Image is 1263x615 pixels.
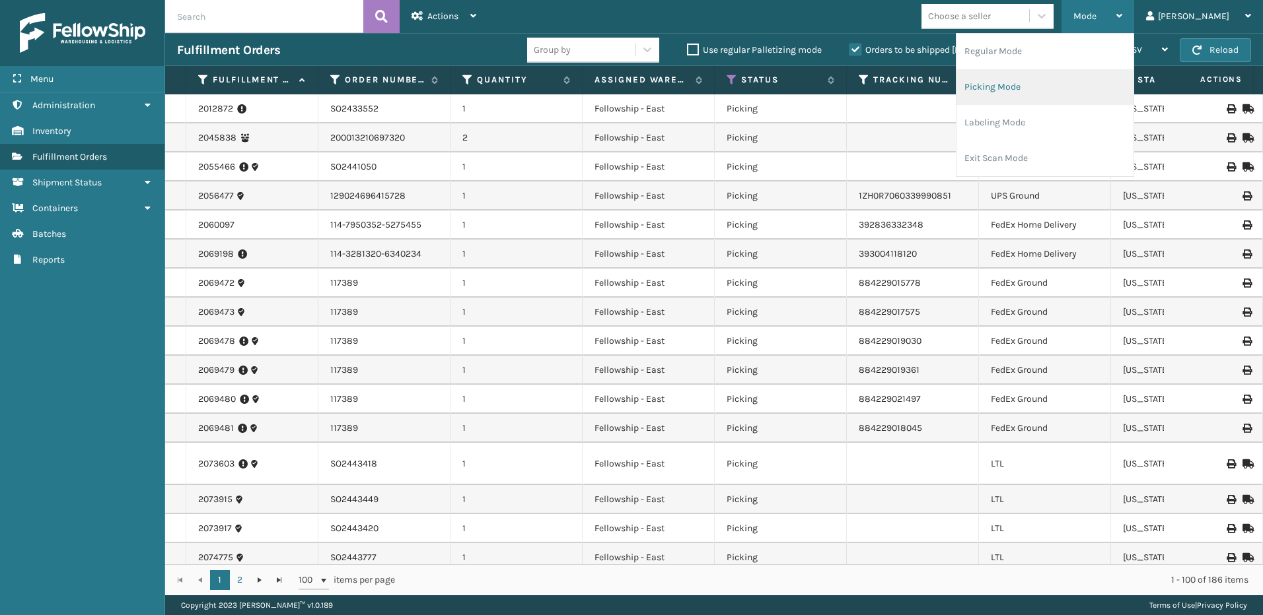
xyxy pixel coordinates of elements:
td: Fellowship - East [583,327,715,356]
td: SO2443420 [318,514,451,543]
td: FedEx Ground [979,414,1111,443]
td: Picking [715,514,847,543]
span: 100 [299,573,318,587]
i: Mark as Shipped [1243,495,1250,504]
a: 2069480 [198,393,236,406]
td: Fellowship - East [583,485,715,514]
label: Orders to be shipped [DATE] [849,44,978,55]
td: 1 [451,543,583,572]
i: Print BOL [1227,162,1235,172]
td: Fellowship - East [583,181,715,210]
td: [US_STATE] [1111,385,1243,414]
td: FedEx Home Delivery [979,240,1111,269]
i: Print Label [1243,307,1250,317]
a: 2069481 [198,422,234,435]
td: 1 [451,152,583,181]
a: 884229017575 [859,306,920,317]
a: 2069478 [198,335,235,348]
td: Picking [715,443,847,485]
td: Fellowship - East [583,385,715,414]
td: 1 [451,298,583,327]
td: Fellowship - East [583,94,715,123]
td: 117389 [318,327,451,356]
td: UPS Ground [979,181,1111,210]
td: 1 [451,356,583,385]
td: FedEx Ground [979,298,1111,327]
label: Quantity [477,74,557,86]
td: 1 [451,269,583,298]
td: [US_STATE] [1111,269,1243,298]
td: Fellowship - East [583,123,715,152]
a: 1ZH0R7060339990851 [859,190,951,201]
i: Mark as Shipped [1243,459,1250,469]
td: Picking [715,485,847,514]
td: [US_STATE] [1111,485,1243,514]
td: Fellowship - East [583,414,715,443]
td: 1 [451,485,583,514]
a: 884229019361 [859,364,920,375]
td: 1 [451,327,583,356]
i: Print Label [1243,337,1250,346]
label: Assigned Warehouse [595,74,689,86]
td: LTL [979,543,1111,572]
td: Picking [715,298,847,327]
td: 114-3281320-6340234 [318,240,451,269]
td: 1 [451,414,583,443]
a: 884229018045 [859,422,922,434]
div: | [1149,595,1247,615]
td: Fellowship - East [583,152,715,181]
h3: Fulfillment Orders [177,42,280,58]
span: Mode [1073,11,1097,22]
img: logo [20,13,145,53]
li: Regular Mode [956,34,1134,69]
a: 2045838 [198,131,236,145]
a: 2069479 [198,364,235,377]
span: Reports [32,254,65,265]
td: FedEx Home Delivery [979,210,1111,240]
i: Print Label [1243,395,1250,404]
i: Print Label [1243,424,1250,433]
a: Privacy Policy [1197,600,1247,610]
a: 2073603 [198,457,235,470]
td: Picking [715,152,847,181]
i: Print BOL [1227,459,1235,469]
td: 2 [451,123,583,152]
div: Group by [534,43,571,57]
td: SO2441050 [318,152,451,181]
td: FedEx Ground [979,385,1111,414]
td: LTL [979,443,1111,485]
td: Picking [715,94,847,123]
td: [US_STATE] [1111,356,1243,385]
td: [US_STATE] [1111,414,1243,443]
td: 114-7950352-5275455 [318,210,451,240]
i: Mark as Shipped [1243,524,1250,533]
td: 200013210697320 [318,123,451,152]
div: 1 - 100 of 186 items [414,573,1248,587]
a: 884229021497 [859,393,921,405]
td: Fellowship - East [583,298,715,327]
td: Fellowship - East [583,543,715,572]
td: 117389 [318,298,451,327]
td: Picking [715,240,847,269]
td: Fellowship - East [583,356,715,385]
i: Print Label [1243,191,1250,201]
td: 117389 [318,269,451,298]
td: Picking [715,414,847,443]
i: Print Label [1243,220,1250,230]
td: Picking [715,356,847,385]
label: Tracking Number [873,74,953,86]
td: Picking [715,269,847,298]
td: SO2433552 [318,94,451,123]
td: 1 [451,181,583,210]
a: 393004118120 [859,248,917,259]
td: SO2443777 [318,543,451,572]
td: [US_STATE] [1111,181,1243,210]
a: 2073915 [198,493,233,506]
td: Fellowship - East [583,514,715,543]
td: SO2443449 [318,485,451,514]
td: Fellowship - East [583,443,715,485]
a: 392836332348 [859,219,923,230]
td: Picking [715,327,847,356]
a: 884229015778 [859,277,921,288]
td: Picking [715,123,847,152]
